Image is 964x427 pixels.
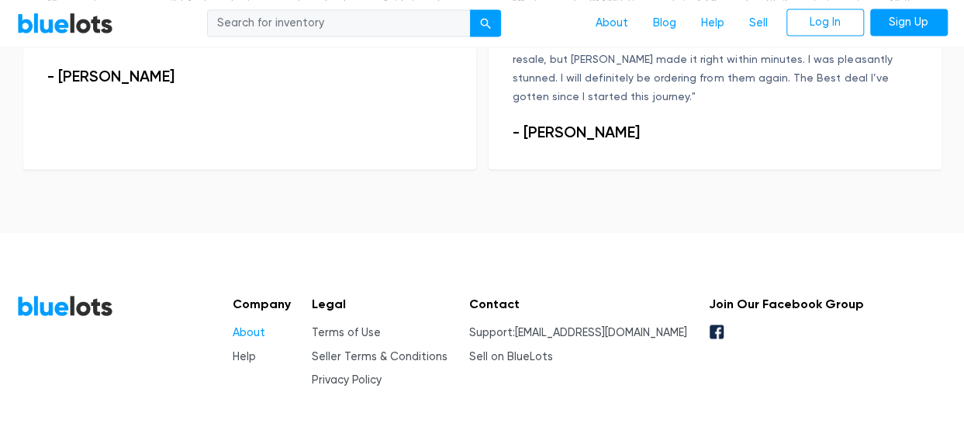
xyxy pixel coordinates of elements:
[47,67,461,85] h3: - [PERSON_NAME]
[737,9,780,38] a: Sell
[513,123,926,141] h3: - [PERSON_NAME]
[233,325,265,338] a: About
[708,296,863,311] h5: Join Our Facebook Group
[312,325,381,338] a: Terms of Use
[207,9,471,37] input: Search for inventory
[469,296,687,311] h5: Contact
[312,296,447,311] h5: Legal
[312,349,447,363] a: Seller Terms & Conditions
[515,325,687,338] a: [EMAIL_ADDRESS][DOMAIN_NAME]
[469,349,553,363] a: Sell on BlueLots
[233,296,291,311] h5: Company
[312,373,382,386] a: Privacy Policy
[17,12,113,34] a: BlueLots
[786,9,864,36] a: Log In
[469,324,687,341] li: Support:
[233,349,256,363] a: Help
[689,9,737,38] a: Help
[870,9,948,36] a: Sign Up
[17,294,113,317] a: BlueLots
[583,9,641,38] a: About
[641,9,689,38] a: Blog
